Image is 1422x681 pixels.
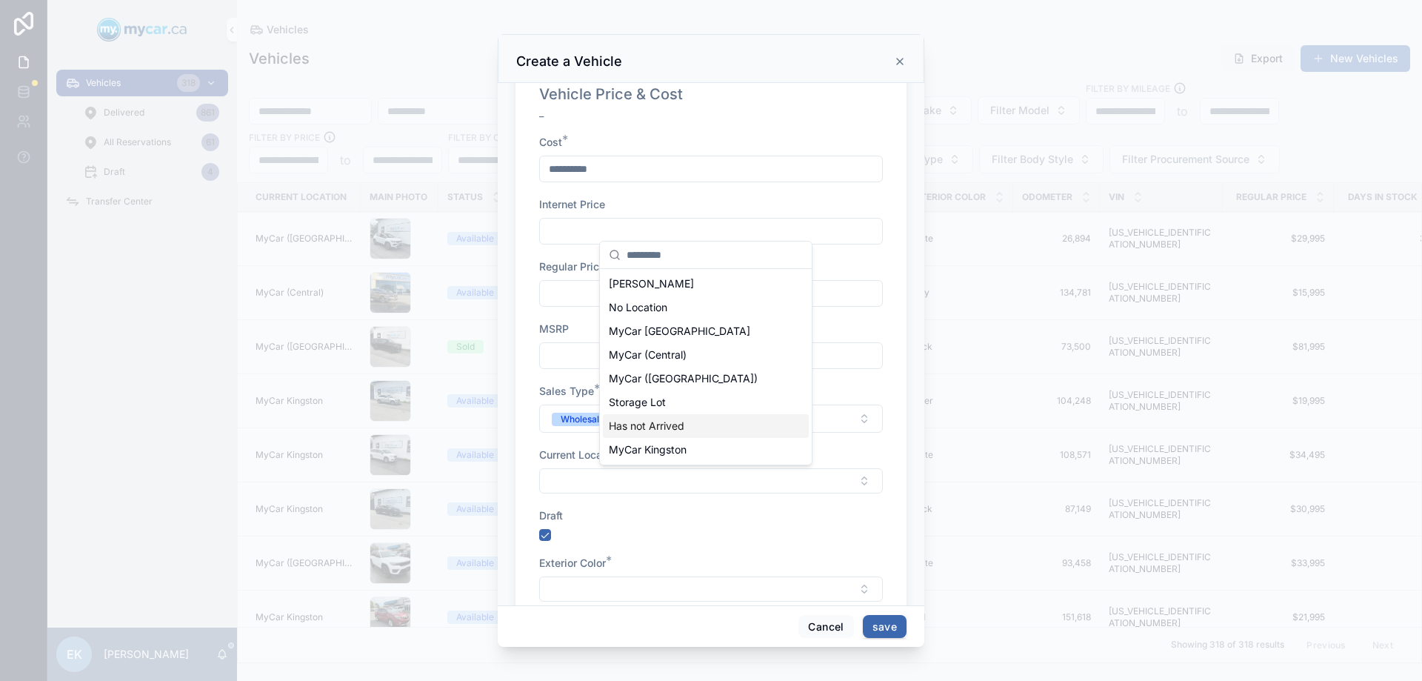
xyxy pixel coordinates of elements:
span: Exterior Color [539,557,606,569]
span: No Location [609,300,667,315]
button: Select Button [539,405,883,433]
h3: Create a Vehicle [516,53,622,70]
button: Select Button [539,468,883,494]
div: Suggestions [600,269,812,465]
span: Storage Lot [609,395,666,410]
h1: Vehicle Price & Cost [539,84,683,104]
span: Internet Price [539,198,605,210]
span: MSRP [539,322,569,335]
button: save [863,615,907,639]
span: Current Location [539,448,621,461]
span: Has not Arrived [609,419,684,433]
span: MyCar ([GEOGRAPHIC_DATA]) [609,371,758,386]
span: Sales Type [539,385,594,397]
p: _ [539,104,683,120]
span: Cost [539,136,562,148]
span: MyCar [GEOGRAPHIC_DATA] [609,324,750,339]
div: Wholesale [561,413,604,426]
button: Cancel [798,615,853,639]
button: Select Button [539,577,883,602]
span: MyCar (Central) [609,348,687,362]
span: [PERSON_NAME] [609,276,694,291]
span: Draft [539,509,563,522]
span: Regular Price [539,260,605,273]
span: MyCar Kingston [609,442,687,457]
